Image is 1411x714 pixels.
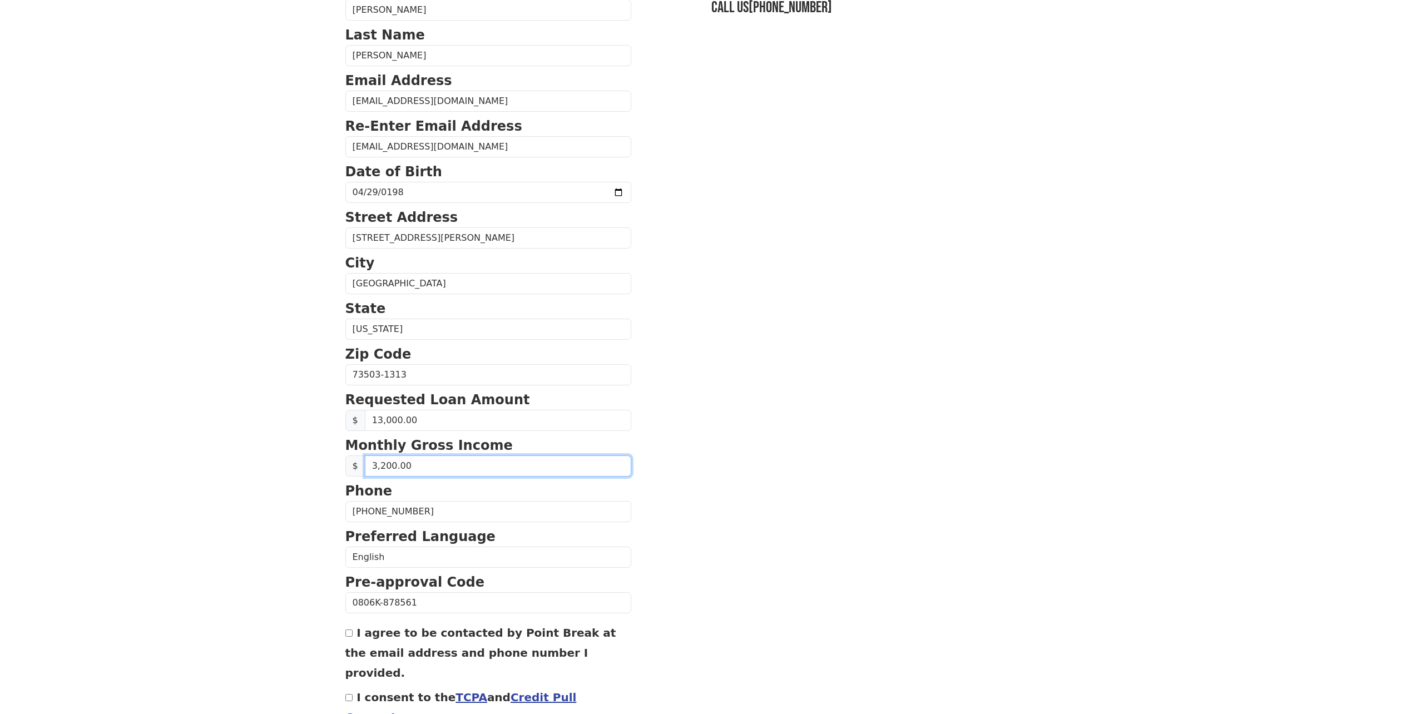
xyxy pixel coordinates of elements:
[345,227,631,249] input: Street Address
[345,410,365,431] span: $
[345,392,530,408] strong: Requested Loan Amount
[345,435,631,455] p: Monthly Gross Income
[345,501,631,522] input: Phone
[345,118,522,134] strong: Re-Enter Email Address
[345,483,393,499] strong: Phone
[345,255,375,271] strong: City
[345,91,631,112] input: Email Address
[345,27,425,43] strong: Last Name
[345,273,631,294] input: City
[345,592,631,613] input: Pre-approval Code
[345,73,452,88] strong: Email Address
[345,529,496,544] strong: Preferred Language
[345,455,365,477] span: $
[365,455,631,477] input: 0.00
[345,626,616,680] label: I agree to be contacted by Point Break at the email address and phone number I provided.
[345,164,442,180] strong: Date of Birth
[345,210,458,225] strong: Street Address
[456,691,487,704] a: TCPA
[345,45,631,66] input: Last Name
[345,301,386,316] strong: State
[345,136,631,157] input: Re-Enter Email Address
[365,410,631,431] input: Requested Loan Amount
[345,364,631,385] input: Zip Code
[345,346,412,362] strong: Zip Code
[345,574,485,590] strong: Pre-approval Code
